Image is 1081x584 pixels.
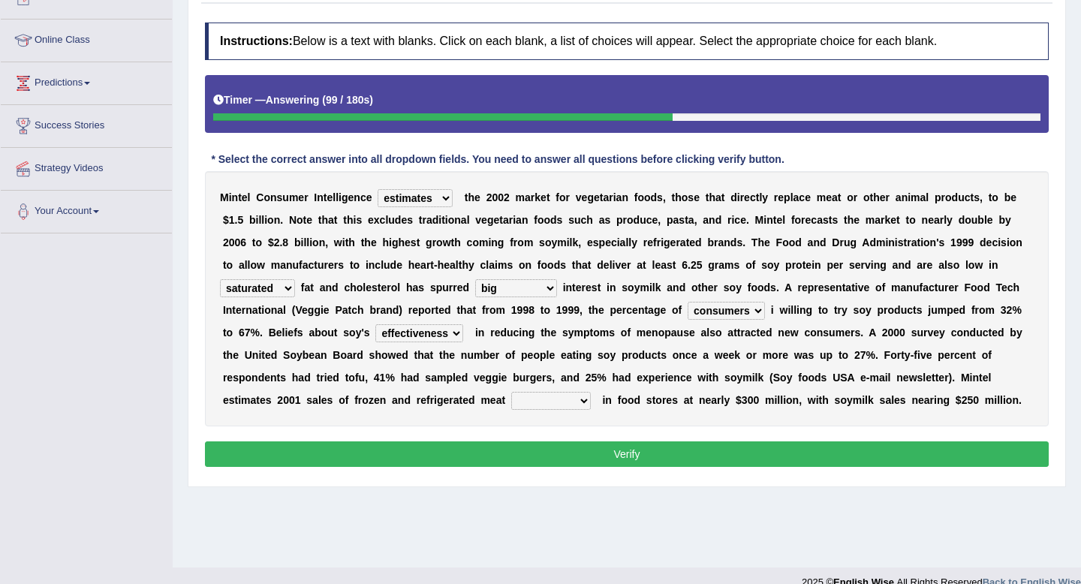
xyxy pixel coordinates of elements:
b: t [318,214,322,226]
b: t [685,214,688,226]
b: d [432,214,439,226]
a: Success Stories [1,105,172,143]
b: i [731,214,734,226]
b: i [309,236,312,248]
b: I [314,191,317,203]
b: l [258,214,261,226]
b: a [896,191,902,203]
b: u [282,191,289,203]
b: g [587,191,594,203]
b: p [935,191,941,203]
b: M [220,191,229,203]
b: a [525,191,531,203]
b: n [454,214,461,226]
b: b [294,236,301,248]
b: t [345,236,349,248]
b: e [493,214,499,226]
b: t [706,191,709,203]
b: $ [268,236,274,248]
b: m [911,191,920,203]
b: a [688,214,694,226]
b: e [242,191,248,203]
b: h [321,214,328,226]
b: c [581,214,587,226]
b: r [422,214,426,226]
b: f [534,214,537,226]
b: m [289,191,298,203]
b: l [261,214,264,226]
b: r [566,191,570,203]
b: o [267,214,274,226]
b: M [755,214,764,226]
b: s [604,214,610,226]
b: 99 / 180s [326,94,369,106]
b: g [498,236,504,248]
b: h [709,191,715,203]
b: e [987,214,993,226]
b: s [407,214,413,226]
b: i [264,214,267,226]
b: r [854,191,857,203]
b: . [234,214,237,226]
b: l [782,214,785,226]
b: c [811,214,817,226]
b: k [885,214,891,226]
b: ) [369,94,373,106]
b: e [880,191,886,203]
b: n [922,214,929,226]
b: 2 [223,236,229,248]
b: r [941,191,945,203]
b: e [540,191,547,203]
b: t [451,236,455,248]
b: r [432,236,436,248]
b: a [817,214,823,226]
b: a [934,214,940,226]
b: o [945,191,952,203]
b: s [832,214,838,226]
b: a [616,191,622,203]
b: h [398,236,405,248]
b: e [401,214,407,226]
b: 2 [504,191,510,203]
b: h [364,236,371,248]
b: d [959,214,965,226]
b: e [1010,191,1016,203]
b: t [756,191,760,203]
b: r [304,191,308,203]
b: t [600,191,604,203]
h5: Timer — [213,95,373,106]
b: c [467,236,473,248]
b: c [646,214,652,226]
b: n [622,191,628,203]
b: i [339,191,342,203]
b: a [703,214,709,226]
b: i [389,236,392,248]
b: s [974,191,980,203]
b: f [556,191,559,203]
b: , [694,214,697,226]
b: e [405,236,411,248]
b: s [557,214,563,226]
b: r [727,214,731,226]
b: N [289,214,297,226]
b: l [467,214,470,226]
b: ( [322,94,326,106]
b: s [688,191,694,203]
b: s [657,191,663,203]
b: 8 [282,236,288,248]
b: o [644,191,651,203]
b: s [411,236,417,248]
b: s [568,214,574,226]
b: n [317,191,324,203]
b: a [461,214,467,226]
b: f [634,191,638,203]
b: r [886,191,890,203]
b: h [454,236,461,248]
b: s [823,214,829,226]
b: d [395,214,402,226]
button: Verify [205,441,1049,467]
b: C [256,191,263,203]
b: t [773,214,777,226]
b: e [306,214,312,226]
b: n [270,191,277,203]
